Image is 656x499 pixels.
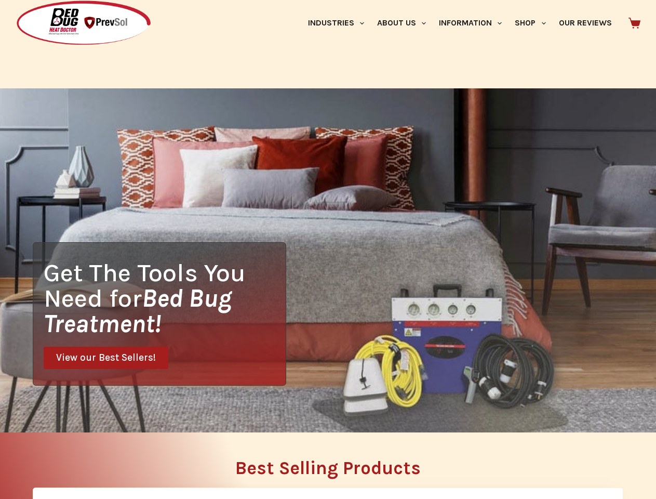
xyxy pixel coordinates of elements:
h1: Get The Tools You Need for [44,260,286,336]
span: View our Best Sellers! [56,353,156,363]
a: View our Best Sellers! [44,347,168,369]
i: Bed Bug Treatment! [44,283,232,338]
button: Open LiveChat chat widget [8,4,39,35]
h2: Best Selling Products [33,459,623,477]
